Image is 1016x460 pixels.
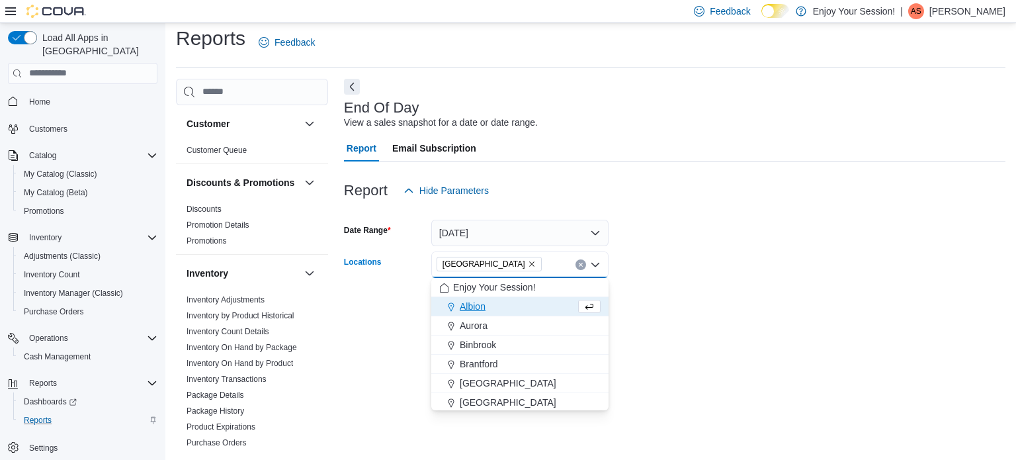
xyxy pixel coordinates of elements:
span: Reports [24,415,52,426]
span: My Catalog (Beta) [19,185,157,201]
span: Purchase Orders [19,304,157,320]
button: Binbrook [431,336,609,355]
div: Discounts & Promotions [176,201,328,254]
button: Operations [24,330,73,346]
a: Package History [187,406,244,416]
span: Adjustments (Classic) [19,248,157,264]
a: My Catalog (Beta) [19,185,93,201]
a: Dashboards [13,392,163,411]
span: Dashboards [24,396,77,407]
button: Adjustments (Classic) [13,247,163,265]
a: Adjustments (Classic) [19,248,106,264]
a: Dashboards [19,394,82,410]
span: Promotions [19,203,157,219]
span: Feedback [710,5,750,18]
div: Ana Saric [908,3,924,19]
span: My Catalog (Classic) [24,169,97,179]
span: Aurora [460,319,487,332]
button: Clear input [575,259,586,270]
a: Feedback [253,29,320,56]
span: Dark Mode [761,18,762,19]
button: Settings [3,437,163,457]
span: My Catalog (Classic) [19,166,157,182]
input: Dark Mode [761,4,789,18]
a: My Catalog (Classic) [19,166,103,182]
span: Catalog [24,148,157,163]
h1: Reports [176,25,245,52]
span: Customers [24,120,157,137]
button: Operations [3,329,163,347]
label: Date Range [344,225,391,236]
span: Feedback [275,36,315,49]
span: Settings [24,439,157,455]
span: Package Details [187,390,244,400]
a: Promotions [187,236,227,246]
button: Home [3,92,163,111]
span: Email Subscription [392,135,476,161]
button: Inventory [24,230,67,246]
button: Albion [431,297,609,316]
span: Package History [187,406,244,416]
button: Promotions [13,202,163,220]
span: Home [24,93,157,110]
a: Inventory Count Details [187,327,269,336]
a: Inventory Transactions [187,375,267,384]
button: Reports [3,374,163,392]
h3: Report [344,183,388,199]
a: Inventory On Hand by Package [187,343,297,352]
span: Inventory Manager (Classic) [24,288,123,299]
span: Product Expirations [187,422,255,432]
a: Discounts [187,205,222,214]
span: Brantford [460,357,498,371]
button: Remove North York from selection in this group [528,260,536,268]
a: Reports [19,412,57,428]
button: [GEOGRAPHIC_DATA] [431,393,609,412]
button: Customer [187,117,299,130]
span: Inventory Count Details [187,326,269,337]
a: Purchase Orders [19,304,89,320]
button: [GEOGRAPHIC_DATA] [431,374,609,393]
span: [GEOGRAPHIC_DATA] [443,257,525,271]
button: Aurora [431,316,609,336]
p: Enjoy Your Session! [813,3,896,19]
button: Discounts & Promotions [187,176,299,189]
button: My Catalog (Classic) [13,165,163,183]
span: Load All Apps in [GEOGRAPHIC_DATA] [37,31,157,58]
button: Discounts & Promotions [302,175,317,191]
button: Cash Management [13,347,163,366]
span: Enjoy Your Session! [453,281,536,294]
span: Inventory Adjustments [187,295,265,305]
span: Settings [29,443,58,453]
img: Cova [26,5,86,18]
a: Customer Queue [187,146,247,155]
button: Enjoy Your Session! [431,278,609,297]
button: Reports [13,411,163,430]
h3: Inventory [187,267,228,280]
span: Dashboards [19,394,157,410]
button: Close list of options [590,259,601,270]
a: Package Details [187,391,244,400]
span: Inventory On Hand by Package [187,342,297,353]
span: Albion [460,300,486,313]
span: Reports [24,375,157,391]
span: Catalog [29,150,56,161]
p: | [900,3,903,19]
span: Inventory Count [19,267,157,283]
div: View a sales snapshot for a date or date range. [344,116,538,130]
span: Inventory Manager (Classic) [19,285,157,301]
label: Locations [344,257,382,267]
span: Operations [29,333,68,344]
span: Binbrook [460,338,496,351]
a: Product Expirations [187,422,255,432]
span: Inventory [24,230,157,246]
div: Customer [176,142,328,163]
span: Purchase Orders [24,306,84,317]
button: Next [344,79,360,95]
button: Inventory [302,265,317,281]
span: Inventory [29,232,62,243]
span: Promotions [24,206,64,216]
span: Reports [19,412,157,428]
